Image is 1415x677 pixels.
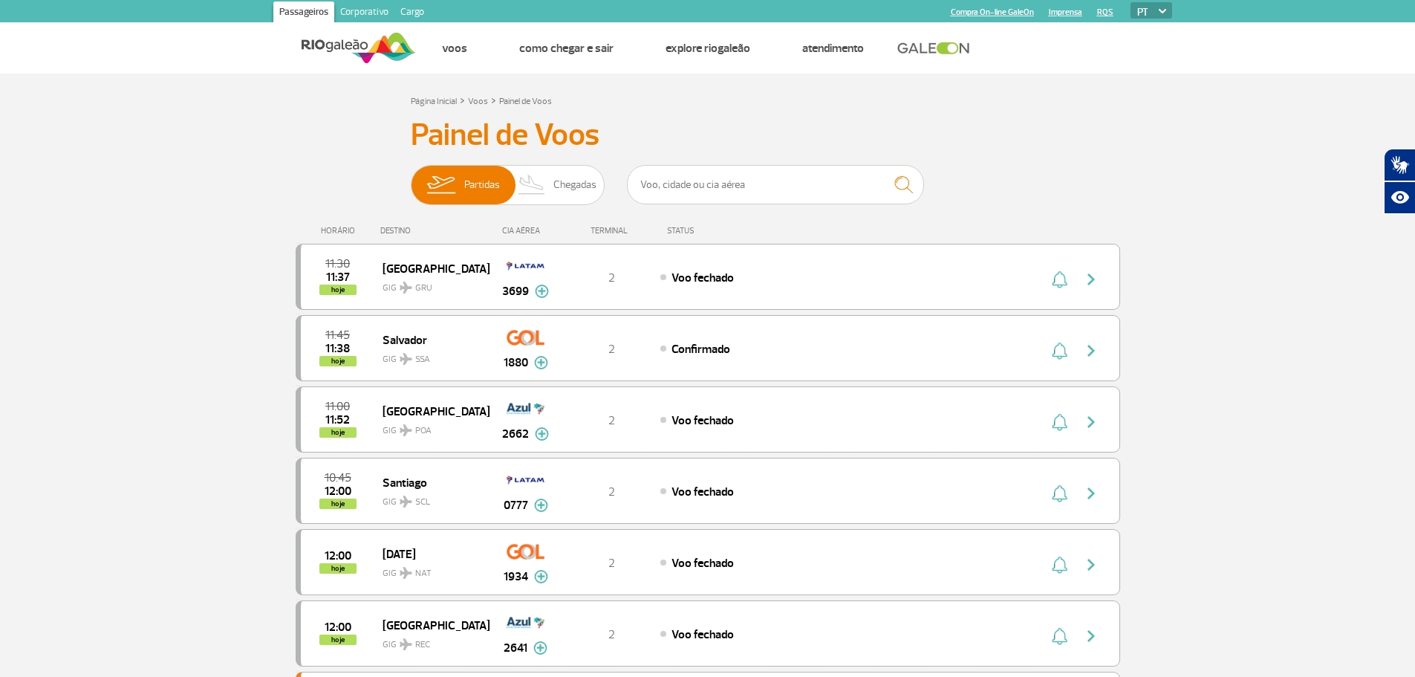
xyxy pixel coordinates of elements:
[1052,627,1067,645] img: sino-painel-voo.svg
[534,356,548,369] img: mais-info-painel-voo.svg
[400,424,412,436] img: destiny_airplane.svg
[671,627,734,642] span: Voo fechado
[325,415,350,425] span: 2025-08-26 11:52:18
[608,413,615,428] span: 2
[400,638,412,650] img: destiny_airplane.svg
[415,353,430,366] span: SSA
[325,486,351,496] span: 2025-08-26 12:00:00
[319,635,357,645] span: hoje
[499,96,552,107] a: Painel de Voos
[464,166,500,204] span: Partidas
[383,544,478,563] span: [DATE]
[1049,7,1082,17] a: Imprensa
[671,271,734,285] span: Voo fechado
[415,567,432,580] span: NAT
[1052,485,1067,502] img: sino-painel-voo.svg
[325,473,351,483] span: 2025-08-26 10:45:00
[608,485,615,499] span: 2
[563,226,660,236] div: TERMINAL
[504,354,528,372] span: 1880
[1082,556,1100,574] img: seta-direita-painel-voo.svg
[383,345,478,366] span: GIG
[502,425,529,443] span: 2662
[334,1,394,25] a: Corporativo
[510,166,554,204] img: slider-desembarque
[411,96,457,107] a: Página Inicial
[608,271,615,285] span: 2
[415,424,432,438] span: POA
[1052,271,1067,288] img: sino-painel-voo.svg
[504,639,527,657] span: 2641
[666,41,750,56] a: Explore RIOgaleão
[319,356,357,366] span: hoje
[1052,413,1067,431] img: sino-painel-voo.svg
[1082,485,1100,502] img: seta-direita-painel-voo.svg
[383,259,478,278] span: [GEOGRAPHIC_DATA]
[400,496,412,508] img: destiny_airplane.svg
[383,559,478,580] span: GIG
[383,487,478,509] span: GIG
[319,499,357,509] span: hoje
[535,285,549,298] img: mais-info-painel-voo.svg
[400,282,412,294] img: destiny_airplane.svg
[553,166,596,204] span: Chegadas
[660,226,781,236] div: STATUS
[415,496,430,509] span: SCL
[325,551,351,561] span: 2025-08-26 12:00:00
[1082,342,1100,360] img: seta-direita-painel-voo.svg
[383,401,478,421] span: [GEOGRAPHIC_DATA]
[1052,556,1067,574] img: sino-painel-voo.svg
[380,226,489,236] div: DESTINO
[491,91,496,108] a: >
[326,272,350,282] span: 2025-08-26 11:37:56
[1082,627,1100,645] img: seta-direita-painel-voo.svg
[608,556,615,571] span: 2
[400,567,412,579] img: destiny_airplane.svg
[1052,342,1067,360] img: sino-painel-voo.svg
[442,41,467,56] a: Voos
[1082,413,1100,431] img: seta-direita-painel-voo.svg
[671,342,730,357] span: Confirmado
[415,282,432,295] span: GRU
[319,427,357,438] span: hoje
[325,343,350,354] span: 2025-08-26 11:38:00
[1097,7,1113,17] a: RQS
[468,96,488,107] a: Voos
[671,485,734,499] span: Voo fechado
[415,638,430,652] span: REC
[383,630,478,652] span: GIG
[325,622,351,632] span: 2025-08-26 12:00:00
[671,556,734,571] span: Voo fechado
[383,330,478,349] span: Salvador
[534,570,548,583] img: mais-info-painel-voo.svg
[533,641,547,655] img: mais-info-painel-voo.svg
[325,259,350,269] span: 2025-08-26 11:30:00
[535,427,549,441] img: mais-info-painel-voo.svg
[489,226,563,236] div: CIA AÉREA
[411,117,1005,154] h3: Painel de Voos
[1384,149,1415,214] div: Plugin de acessibilidade da Hand Talk.
[400,353,412,365] img: destiny_airplane.svg
[325,330,350,340] span: 2025-08-26 11:45:00
[383,416,478,438] span: GIG
[627,165,924,204] input: Voo, cidade ou cia aérea
[951,7,1034,17] a: Compra On-line GaleOn
[1384,149,1415,181] button: Abrir tradutor de língua de sinais.
[608,627,615,642] span: 2
[417,166,464,204] img: slider-embarque
[319,563,357,574] span: hoje
[300,226,381,236] div: HORÁRIO
[383,473,478,492] span: Santiago
[1384,181,1415,214] button: Abrir recursos assistivos.
[608,342,615,357] span: 2
[273,1,334,25] a: Passageiros
[394,1,430,25] a: Cargo
[383,273,478,295] span: GIG
[671,413,734,428] span: Voo fechado
[504,496,528,514] span: 0777
[460,91,465,108] a: >
[502,282,529,300] span: 3699
[802,41,864,56] a: Atendimento
[383,615,478,635] span: [GEOGRAPHIC_DATA]
[325,401,350,412] span: 2025-08-26 11:00:00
